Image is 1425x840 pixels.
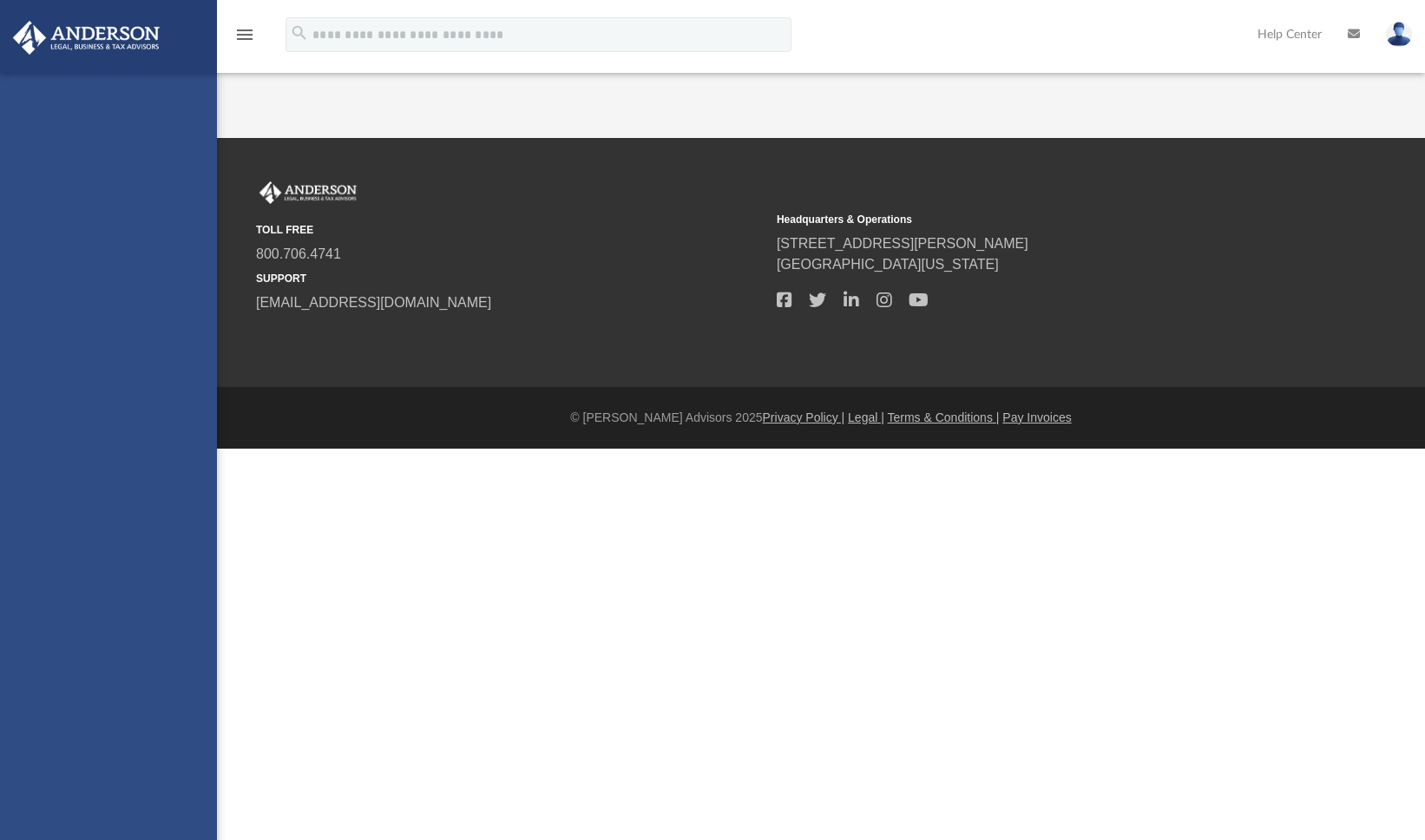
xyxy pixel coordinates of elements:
[8,21,165,55] img: Anderson Advisors Platinum Portal
[777,257,999,272] a: [GEOGRAPHIC_DATA][US_STATE]
[777,212,1285,227] small: Headquarters & Operations
[777,236,1028,251] a: [STREET_ADDRESS][PERSON_NAME]
[256,222,765,238] small: TOLL FREE
[763,410,845,424] a: Privacy Policy |
[1002,410,1071,424] a: Pay Invoices
[256,271,765,286] small: SUPPORT
[256,246,341,261] a: 800.706.4741
[848,410,884,424] a: Legal |
[256,181,360,204] img: Anderson Advisors Platinum Portal
[256,295,491,310] a: [EMAIL_ADDRESS][DOMAIN_NAME]
[217,409,1425,427] div: © [PERSON_NAME] Advisors 2025
[234,33,255,45] a: menu
[1386,22,1412,47] img: User Pic
[888,410,1000,424] a: Terms & Conditions |
[234,24,255,45] i: menu
[290,23,309,43] i: search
